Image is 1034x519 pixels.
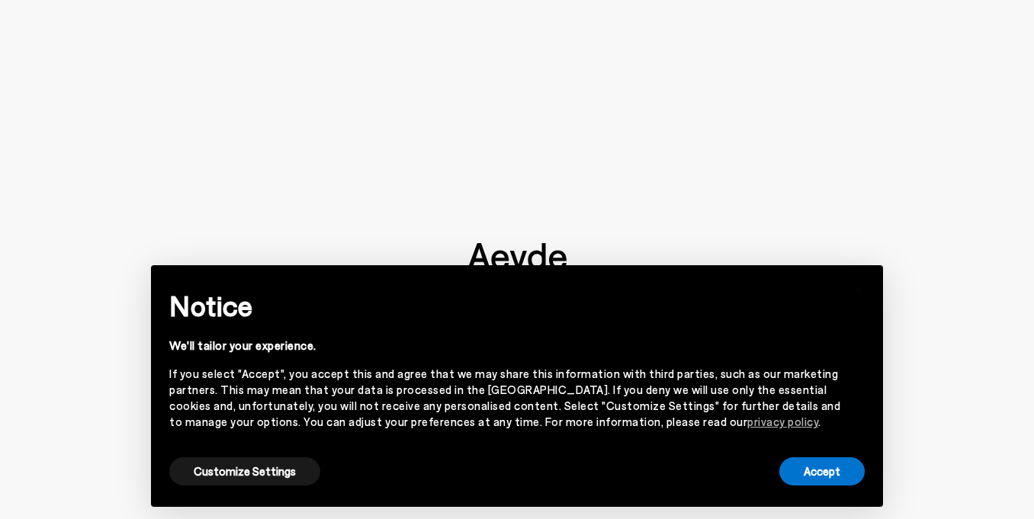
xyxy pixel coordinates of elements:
button: Close this notice [840,270,877,306]
button: Customize Settings [169,457,320,485]
h2: Notice [169,286,840,325]
span: × [853,277,864,299]
button: Accept [779,457,865,485]
div: If you select "Accept", you accept this and agree that we may share this information with third p... [169,366,840,430]
a: privacy policy [747,415,818,428]
img: footer-logo.svg [467,243,567,277]
div: We'll tailor your experience. [169,338,840,354]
